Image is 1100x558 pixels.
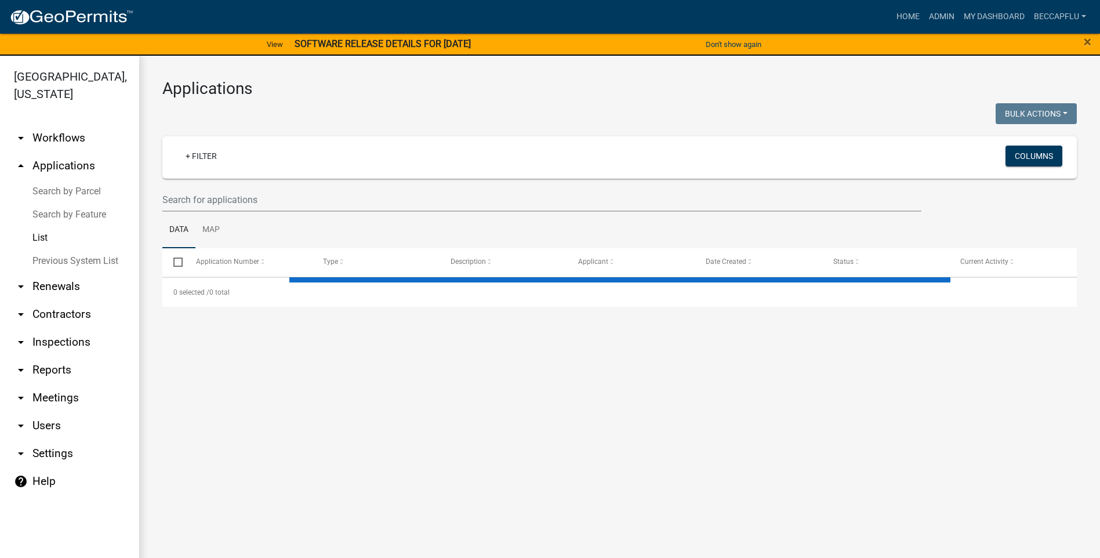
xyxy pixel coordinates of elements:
[578,258,608,266] span: Applicant
[14,335,28,349] i: arrow_drop_down
[959,6,1029,28] a: My Dashboard
[162,79,1077,99] h3: Applications
[295,38,471,49] strong: SOFTWARE RELEASE DETAILS FOR [DATE]
[567,248,695,276] datatable-header-cell: Applicant
[949,248,1077,276] datatable-header-cell: Current Activity
[14,391,28,405] i: arrow_drop_down
[14,447,28,461] i: arrow_drop_down
[892,6,924,28] a: Home
[14,307,28,321] i: arrow_drop_down
[162,188,921,212] input: Search for applications
[1029,6,1091,28] a: BeccaPflu
[176,146,226,166] a: + Filter
[996,103,1077,124] button: Bulk Actions
[14,159,28,173] i: arrow_drop_up
[184,248,312,276] datatable-header-cell: Application Number
[960,258,1008,266] span: Current Activity
[162,248,184,276] datatable-header-cell: Select
[1084,35,1091,49] button: Close
[822,248,949,276] datatable-header-cell: Status
[1005,146,1062,166] button: Columns
[262,35,288,54] a: View
[833,258,854,266] span: Status
[14,419,28,433] i: arrow_drop_down
[195,212,227,249] a: Map
[706,258,746,266] span: Date Created
[162,278,1077,307] div: 0 total
[924,6,959,28] a: Admin
[14,363,28,377] i: arrow_drop_down
[14,131,28,145] i: arrow_drop_down
[451,258,486,266] span: Description
[173,288,209,296] span: 0 selected /
[701,35,766,54] button: Don't show again
[1084,34,1091,50] span: ×
[14,280,28,294] i: arrow_drop_down
[323,258,338,266] span: Type
[14,474,28,488] i: help
[695,248,822,276] datatable-header-cell: Date Created
[312,248,440,276] datatable-header-cell: Type
[196,258,259,266] span: Application Number
[440,248,567,276] datatable-header-cell: Description
[162,212,195,249] a: Data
